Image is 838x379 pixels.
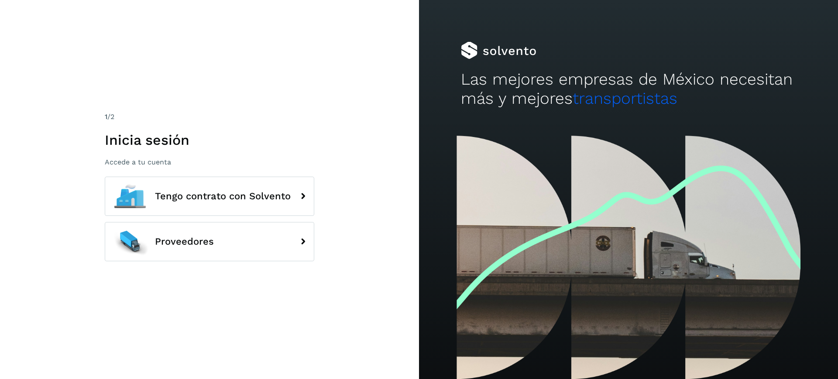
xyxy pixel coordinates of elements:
span: 1 [105,113,107,121]
div: /2 [105,112,314,122]
span: Tengo contrato con Solvento [155,191,291,201]
h2: Las mejores empresas de México necesitan más y mejores [461,70,796,109]
span: Proveedores [155,236,214,247]
button: Tengo contrato con Solvento [105,177,314,216]
button: Proveedores [105,222,314,261]
h1: Inicia sesión [105,132,314,148]
span: transportistas [573,89,677,108]
p: Accede a tu cuenta [105,158,314,166]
